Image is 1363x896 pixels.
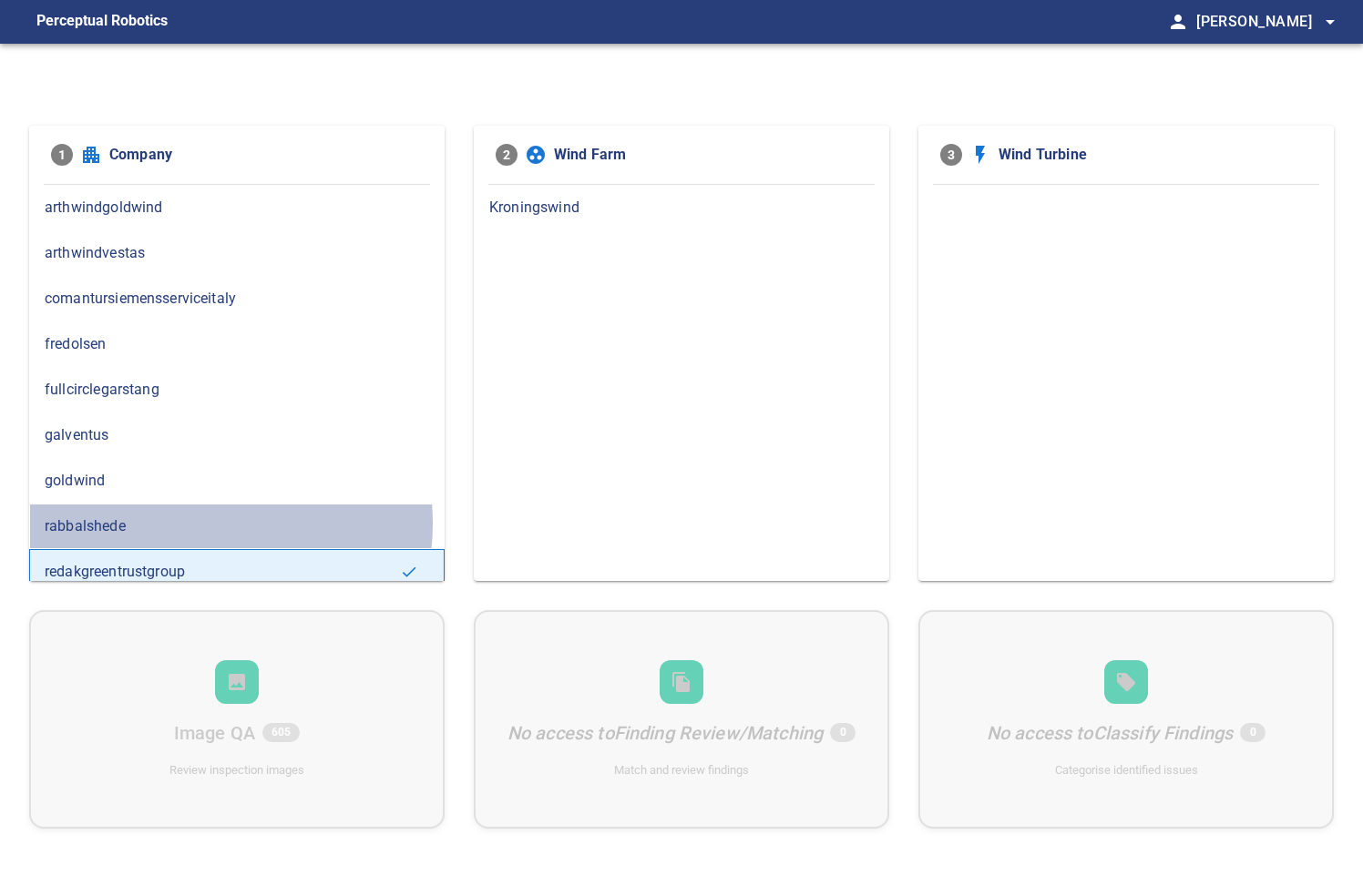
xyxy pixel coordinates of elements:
[940,144,962,166] span: 3
[109,144,423,166] span: Company
[45,288,429,310] span: comantursiemensserviceitaly
[45,515,429,537] span: rabbalshede
[29,458,445,504] div: goldwind
[29,276,445,321] div: comantursiemensserviceitaly
[1319,11,1341,33] span: arrow_drop_down
[29,185,445,230] div: arthwindgoldwind
[496,144,518,166] span: 2
[1196,9,1341,35] span: [PERSON_NAME]
[45,561,400,583] span: redakgreentrustgroup
[45,470,429,492] span: goldwind
[474,185,889,230] div: Kroningswind
[29,230,445,276] div: arthwindvestas
[29,412,445,458] div: galventus
[29,504,445,549] div: rabbalshede
[45,242,429,264] span: arthwindvestas
[1189,4,1341,40] button: [PERSON_NAME]
[45,197,429,219] span: arthwindgoldwind
[29,367,445,412] div: fullcirclegarstang
[45,424,429,446] span: galventus
[51,144,73,166] span: 1
[36,7,168,36] figcaption: Perceptual Robotics
[29,321,445,367] div: fredolsen
[1167,11,1189,33] span: person
[554,144,867,166] span: Wind Farm
[29,549,445,595] div: redakgreentrustgroup
[45,379,429,401] span: fullcirclegarstang
[999,144,1312,166] span: Wind Turbine
[489,197,874,219] span: Kroningswind
[45,333,429,355] span: fredolsen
